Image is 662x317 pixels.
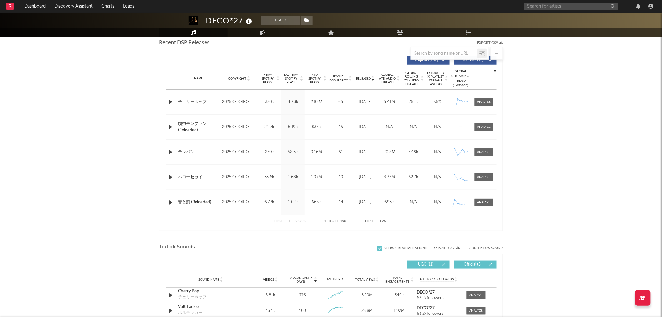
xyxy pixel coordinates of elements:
div: 448k [403,149,424,155]
div: 838k [306,124,327,130]
div: 1.02k [283,199,303,205]
div: [DATE] [355,124,376,130]
span: Videos (last 7 days) [288,276,313,283]
span: Originals ( 182 ) [411,59,440,62]
div: 24.7k [259,124,280,130]
a: Volt Tackle [178,304,243,310]
div: 279k [259,149,280,155]
span: to [327,220,331,223]
div: 44 [330,199,352,205]
div: 63.2k followers [417,296,461,300]
a: ハローセカイ [178,174,219,180]
button: Originals(182) [407,56,450,65]
span: Global Rolling 7D Audio Streams [403,71,420,86]
div: 716 [299,292,306,299]
div: 693k [379,199,400,205]
div: 2025 OTOIRO [222,174,256,181]
div: N/A [427,174,448,180]
div: 5.81k [256,292,285,299]
button: Last [380,220,388,223]
div: 49.3k [283,99,303,105]
div: [DATE] [355,149,376,155]
button: Previous [289,220,306,223]
span: Videos [263,278,274,282]
div: <5% [427,99,448,105]
div: 65 [330,99,352,105]
div: 1.92M [385,308,414,314]
button: Export CSV [477,41,503,45]
div: 61 [330,149,352,155]
div: 349k [385,292,414,299]
div: 52.7k [403,174,424,180]
div: N/A [403,199,424,205]
div: N/A [427,149,448,155]
button: Next [365,220,374,223]
button: + Add TikTok Sound [460,247,503,250]
span: Official ( 5 ) [458,263,487,267]
strong: DECO*27 [417,306,435,310]
button: + Add TikTok Sound [466,247,503,250]
div: 25.8M [353,308,382,314]
a: 罪と罰 (Reloaded) [178,199,219,205]
a: Cherry Pop [178,288,243,294]
div: 63.2k followers [417,312,461,316]
div: 663k [306,199,327,205]
div: 6.73k [259,199,280,205]
div: Show 1 Removed Sound [384,247,427,251]
button: Official(5) [454,261,496,269]
span: Features ( 16 ) [458,59,487,62]
div: 13.1k [256,308,285,314]
div: 1.97M [306,174,327,180]
div: 100 [299,308,306,314]
a: DECO*27 [417,306,461,310]
span: TikTok Sounds [159,243,195,251]
div: 5.29M [353,292,382,299]
a: 弱虫モンブラン (Reloaded) [178,121,219,133]
span: Recent DSP Releases [159,39,210,47]
span: Last Day Spotify Plays [283,73,299,84]
div: 2025 OTOIRO [222,123,256,131]
a: テレパシ [178,149,219,155]
div: 759k [403,99,424,105]
button: Export CSV [434,246,460,250]
span: Total Views [355,278,375,282]
button: First [274,220,283,223]
div: 370k [259,99,280,105]
div: ボルテッカー [178,310,202,316]
span: Spotify Popularity [330,74,348,83]
span: UGC ( 11 ) [411,263,440,267]
div: チェリーポップ [178,294,206,300]
span: Estimated % Playlist Streams Last Day [427,71,444,86]
span: of [335,220,339,223]
a: チェリーポップ [178,99,219,105]
input: Search by song name or URL [411,51,477,56]
div: N/A [379,124,400,130]
div: Global Streaming Trend (Last 60D) [451,69,470,88]
div: [DATE] [355,99,376,105]
div: 6M Trend [320,277,349,282]
button: Track [261,16,300,25]
span: Copyright [228,77,246,81]
span: Released [356,77,371,81]
div: 1 5 198 [318,218,353,225]
button: UGC(11) [407,261,450,269]
span: Sound Name [198,278,219,282]
div: N/A [427,199,448,205]
a: DECO*27 [417,290,461,295]
div: 4.68k [283,174,303,180]
span: 7 Day Spotify Plays [259,73,276,84]
div: 33.6k [259,174,280,180]
div: 5.19k [283,124,303,130]
div: 9.16M [306,149,327,155]
div: 2025 OTOIRO [222,148,256,156]
strong: DECO*27 [417,290,435,294]
div: 2025 OTOIRO [222,199,256,206]
div: [DATE] [355,174,376,180]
